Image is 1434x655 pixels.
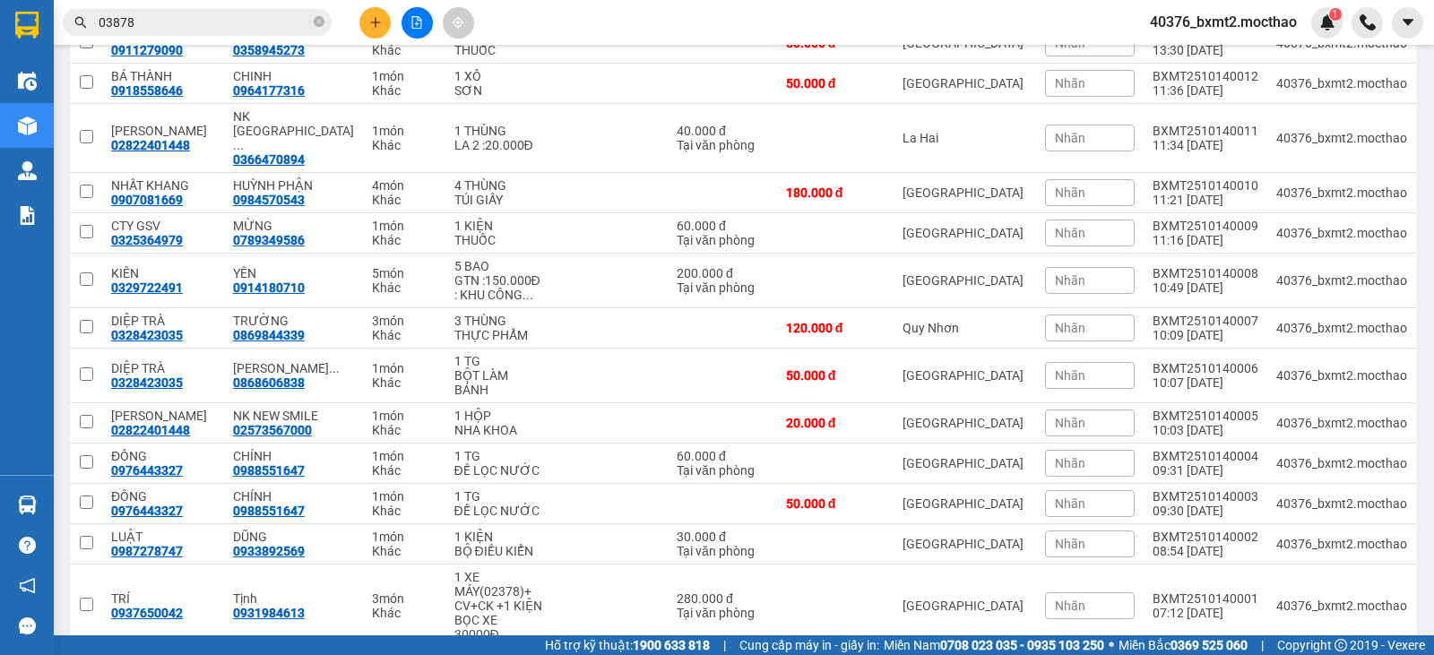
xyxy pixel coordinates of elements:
[903,416,1027,430] div: [GEOGRAPHIC_DATA]
[1153,606,1258,620] div: 07:12 [DATE]
[111,463,183,478] div: 0976443327
[18,116,37,135] img: warehouse-icon
[372,530,436,544] div: 1 món
[677,544,768,558] div: Tại văn phòng
[454,233,542,247] div: THUỐC
[545,635,710,655] span: Hỗ trợ kỹ thuật:
[1276,456,1407,470] div: 40376_bxmt2.mocthao
[454,463,542,478] div: ĐẾ LỌC NƯỚC
[786,185,885,200] div: 180.000 đ
[111,504,183,518] div: 0976443327
[233,83,305,98] div: 0964177316
[940,638,1104,652] strong: 0708 023 035 - 0935 103 250
[903,456,1027,470] div: [GEOGRAPHIC_DATA]
[372,449,436,463] div: 1 món
[233,280,305,295] div: 0914180710
[1392,7,1423,39] button: caret-down
[1055,273,1085,288] span: Nhãn
[677,463,768,478] div: Tại văn phòng
[1276,416,1407,430] div: 40376_bxmt2.mocthao
[233,219,354,233] div: MỪNG
[1153,544,1258,558] div: 08:54 [DATE]
[111,591,215,606] div: TRÍ
[233,178,354,193] div: HUỲNH PHẬN
[1153,83,1258,98] div: 11:36 [DATE]
[1153,314,1258,328] div: BXMT2510140007
[369,16,382,29] span: plus
[677,233,768,247] div: Tại văn phòng
[903,131,1027,145] div: La Hai
[523,288,533,302] span: ...
[454,138,542,152] div: LA 2 :20.000Đ
[454,178,542,193] div: 4 THÙNG
[233,409,354,423] div: NK NEW SMILE
[1153,409,1258,423] div: BXMT2510140005
[454,544,542,558] div: BỘ ĐIỀU KIỂN
[1153,69,1258,83] div: BXMT2510140012
[454,409,542,423] div: 1 HỘP
[677,138,768,152] div: Tại văn phòng
[454,570,542,613] div: 1 XE MÁY(02378)+ CV+CK +1 KIỆN
[233,375,305,390] div: 0868606838
[233,544,305,558] div: 0933892569
[19,617,36,634] span: message
[1153,375,1258,390] div: 10:07 [DATE]
[677,219,768,233] div: 60.000 đ
[372,280,436,295] div: Khác
[1276,226,1407,240] div: 40376_bxmt2.mocthao
[1153,463,1258,478] div: 09:31 [DATE]
[111,361,215,375] div: DIỆP TRÀ
[903,496,1027,511] div: [GEOGRAPHIC_DATA]
[1119,635,1248,655] span: Miền Bắc
[1153,178,1258,193] div: BXMT2510140010
[454,83,542,98] div: SƠN
[111,489,215,504] div: ĐÔNG
[111,193,183,207] div: 0907081669
[454,489,542,504] div: 1 TG
[19,537,36,554] span: question-circle
[233,266,354,280] div: YÊN
[1335,639,1347,651] span: copyright
[1153,449,1258,463] div: BXMT2510140004
[111,280,183,295] div: 0329722491
[903,76,1027,90] div: [GEOGRAPHIC_DATA]
[454,314,542,328] div: 3 THÙNG
[329,361,340,375] span: ...
[1171,638,1248,652] strong: 0369 525 060
[314,14,324,31] span: close-circle
[111,328,183,342] div: 0328423035
[1276,131,1407,145] div: 40376_bxmt2.mocthao
[15,99,159,124] div: 0819841166
[372,43,436,57] div: Khác
[372,409,436,423] div: 1 món
[372,504,436,518] div: Khác
[372,591,436,606] div: 3 món
[677,606,768,620] div: Tại văn phòng
[372,219,436,233] div: 1 món
[1055,368,1085,383] span: Nhãn
[454,449,542,463] div: 1 TG
[677,591,768,606] div: 280.000 đ
[402,7,433,39] button: file-add
[74,16,87,29] span: search
[1055,185,1085,200] span: Nhãn
[1055,76,1085,90] span: Nhãn
[111,124,215,138] div: TẢN ĐÀ
[410,16,423,29] span: file-add
[786,368,885,383] div: 50.000 đ
[677,530,768,544] div: 30.000 đ
[1055,131,1085,145] span: Nhãn
[786,496,885,511] div: 50.000 đ
[1261,635,1264,655] span: |
[18,72,37,90] img: warehouse-icon
[903,185,1027,200] div: [GEOGRAPHIC_DATA]
[452,16,464,29] span: aim
[903,321,1027,335] div: Quy Nhơn
[171,77,353,102] div: 0392885979
[1055,416,1085,430] span: Nhãn
[1276,496,1407,511] div: 40376_bxmt2.mocthao
[233,314,354,328] div: TRƯỜNG
[111,178,215,193] div: NHẤT KHANG
[233,43,305,57] div: 0358945273
[454,43,542,57] div: THUỐC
